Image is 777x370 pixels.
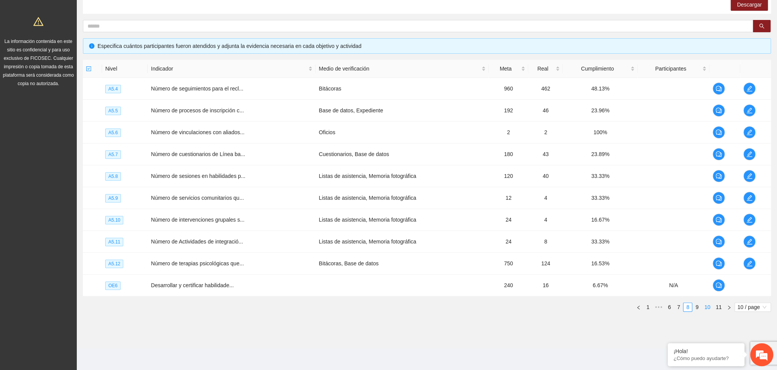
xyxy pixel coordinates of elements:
[151,151,245,157] span: Número de cuestionarios de Línea ba...
[744,86,755,92] span: edit
[563,253,638,275] td: 16.53%
[737,303,768,311] span: 10 / page
[528,253,563,275] td: 124
[563,122,638,143] td: 100%
[528,231,563,253] td: 8
[316,209,488,231] td: Listas de asistencia, Memoria fotográfica
[563,275,638,296] td: 6.67%
[743,104,756,117] button: edit
[727,305,731,310] span: right
[734,303,771,312] div: Page Size
[89,43,94,49] span: info-circle
[638,60,709,78] th: Participantes
[86,66,91,71] span: check-square
[531,64,554,73] span: Real
[33,16,43,26] span: warning
[563,165,638,187] td: 33.33%
[105,194,121,202] span: A5.9
[563,60,638,78] th: Cumplimiento
[713,235,725,248] button: comment
[634,303,643,312] button: left
[737,0,762,9] span: Descargar
[151,217,245,223] span: Número de intervenciones grupales s...
[105,107,121,115] span: A5.5
[105,128,121,137] span: A5.6
[713,148,725,160] button: comment
[743,214,756,226] button: edit
[743,235,756,248] button: edit
[673,348,739,354] div: ¡Hola!
[489,60,529,78] th: Meta
[148,60,316,78] th: Indicador
[4,209,146,236] textarea: Escriba su mensaje y pulse “Intro”
[759,23,764,30] span: search
[151,107,244,113] span: Número de procesos de inscripción c...
[151,238,243,245] span: Número de Actividades de integració...
[528,100,563,122] td: 46
[674,303,683,312] li: 7
[674,303,683,311] a: 7
[316,100,488,122] td: Base de datos, Expediente
[316,60,488,78] th: Medio de verificación
[319,64,479,73] span: Medio de verificación
[528,275,563,296] td: 16
[316,231,488,253] td: Listas de asistencia, Memoria fotográfica
[743,82,756,95] button: edit
[528,60,563,78] th: Real
[528,143,563,165] td: 43
[316,78,488,100] td: Bitácoras
[105,281,121,290] span: OE6
[105,238,123,246] span: A5.11
[634,303,643,312] li: Previous Page
[744,238,755,245] span: edit
[98,42,765,50] div: Especifica cuántos participantes fueron atendidos y adjunta la evidencia necesaria en cada objeti...
[102,60,148,78] th: Nivel
[744,217,755,223] span: edit
[693,303,701,311] a: 9
[528,78,563,100] td: 462
[641,64,701,73] span: Participantes
[489,165,529,187] td: 120
[753,20,770,32] button: search
[489,253,529,275] td: 750
[702,303,713,311] a: 10
[744,107,755,113] span: edit
[316,165,488,187] td: Listas de asistencia, Memoria fotográfica
[105,150,121,159] span: A5.7
[528,165,563,187] td: 40
[713,303,724,311] a: 11
[105,85,121,93] span: A5.4
[713,279,725,291] button: comment
[489,78,529,100] td: 960
[45,102,106,180] span: Estamos en línea.
[126,4,144,22] div: Minimizar ventana de chat en vivo
[316,253,488,275] td: Bitácoras, Base de datos
[665,303,674,312] li: 6
[683,303,692,311] a: 8
[673,355,739,361] p: ¿Cómo puedo ayudarte?
[563,231,638,253] td: 33.33%
[713,126,725,138] button: comment
[151,129,245,135] span: Número de vinculaciones con aliados...
[489,209,529,231] td: 24
[566,64,629,73] span: Cumplimiento
[744,173,755,179] span: edit
[528,209,563,231] td: 4
[638,275,709,296] td: N/A
[489,187,529,209] td: 12
[563,187,638,209] td: 33.33%
[563,100,638,122] td: 23.96%
[744,260,755,266] span: edit
[151,64,307,73] span: Indicador
[489,143,529,165] td: 180
[713,214,725,226] button: comment
[713,257,725,270] button: comment
[151,282,234,288] span: Desarrollar y certificar habilidade...
[652,303,665,312] span: •••
[316,122,488,143] td: Oficios
[665,303,673,311] a: 6
[744,195,755,201] span: edit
